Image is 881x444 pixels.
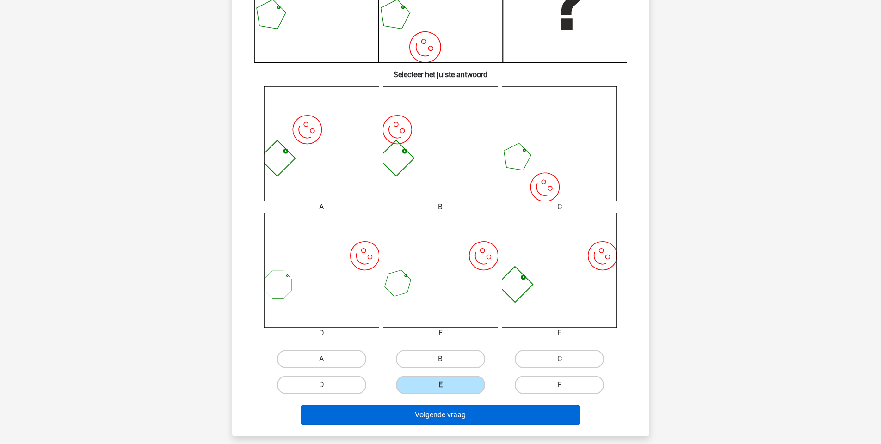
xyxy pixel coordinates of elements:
[257,201,386,213] div: A
[495,201,624,213] div: C
[301,405,580,425] button: Volgende vraag
[396,376,485,394] label: E
[277,376,366,394] label: D
[495,328,624,339] div: F
[396,350,485,368] label: B
[257,328,386,339] div: D
[247,63,635,79] h6: Selecteer het juiste antwoord
[376,201,505,213] div: B
[515,376,604,394] label: F
[515,350,604,368] label: C
[376,328,505,339] div: E
[277,350,366,368] label: A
